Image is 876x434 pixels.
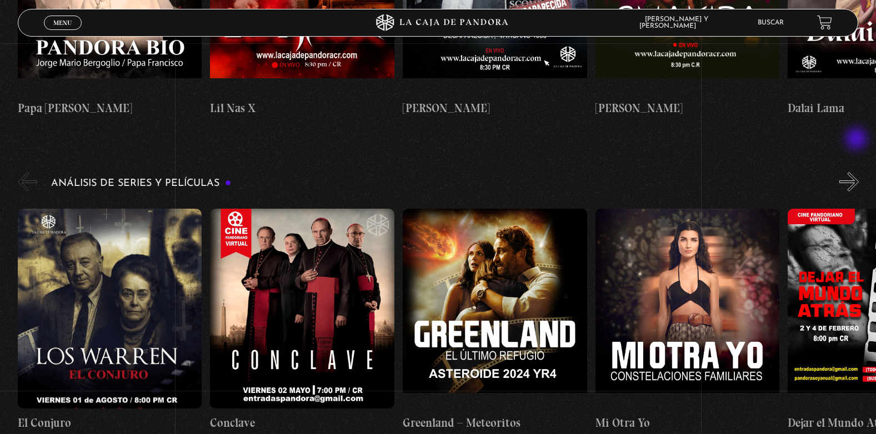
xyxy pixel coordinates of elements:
h4: Greenland – Meteoritos [403,414,587,432]
button: Next [839,172,859,191]
h4: Papa [PERSON_NAME] [18,99,202,117]
span: [PERSON_NAME] Y [PERSON_NAME] [639,16,708,29]
h4: Conclave [210,414,394,432]
span: Cerrar [50,28,76,36]
h4: [PERSON_NAME] [595,99,780,117]
h4: Lil Nas X [210,99,394,117]
h3: Análisis de series y películas [51,178,232,189]
h4: El Conjuro [18,414,202,432]
h4: [PERSON_NAME] [403,99,587,117]
button: Previous [18,172,37,191]
h4: Mi Otra Yo [595,414,780,432]
span: Menu [53,19,72,26]
a: Buscar [758,19,784,26]
a: View your shopping cart [817,15,832,30]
